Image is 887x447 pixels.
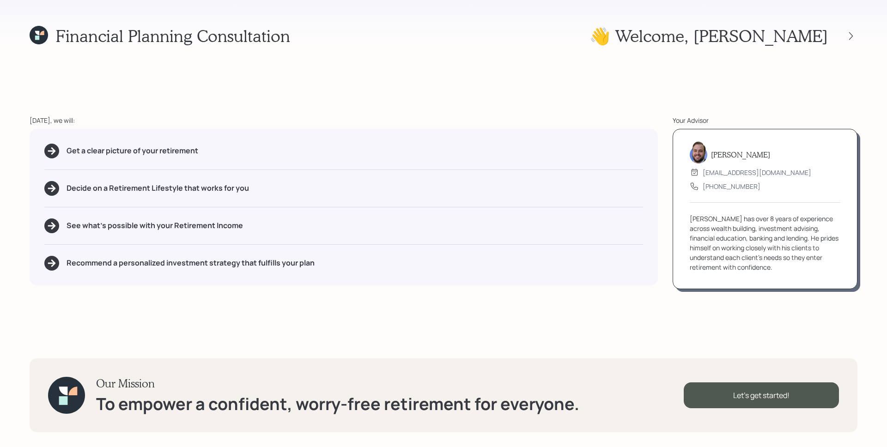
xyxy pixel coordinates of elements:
h5: Decide on a Retirement Lifestyle that works for you [67,184,249,193]
div: [PHONE_NUMBER] [703,181,760,191]
div: Let's get started! [684,382,839,408]
div: [DATE], we will: [30,115,658,125]
h1: 👋 Welcome , [PERSON_NAME] [589,26,828,46]
h1: Financial Planning Consultation [55,26,290,46]
h5: See what's possible with your Retirement Income [67,221,243,230]
h5: Recommend a personalized investment strategy that fulfills your plan [67,259,315,267]
h5: [PERSON_NAME] [711,150,770,159]
div: [EMAIL_ADDRESS][DOMAIN_NAME] [703,168,811,177]
h5: Get a clear picture of your retirement [67,146,198,155]
img: james-distasi-headshot.png [690,141,707,163]
div: Your Advisor [673,115,857,125]
h1: To empower a confident, worry-free retirement for everyone. [96,394,579,414]
div: [PERSON_NAME] has over 8 years of experience across wealth building, investment advising, financi... [690,214,840,272]
h3: Our Mission [96,377,579,390]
